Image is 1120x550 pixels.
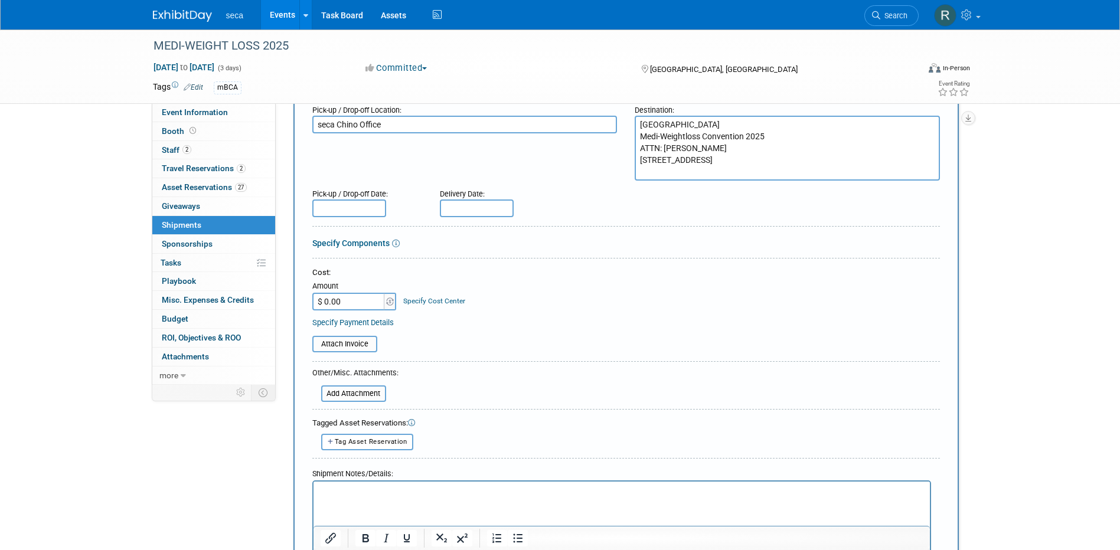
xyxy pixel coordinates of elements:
[153,62,215,73] span: [DATE] [DATE]
[152,141,275,159] a: Staff2
[235,183,247,192] span: 27
[321,530,341,546] button: Insert/edit link
[251,385,275,400] td: Toggle Event Tabs
[312,184,422,199] div: Pick-up / Drop-off Date:
[355,530,375,546] button: Bold
[178,63,190,72] span: to
[152,178,275,197] a: Asset Reservations27
[161,258,181,267] span: Tasks
[376,530,396,546] button: Italic
[162,182,247,192] span: Asset Reservations
[934,4,956,27] img: Rachel Jordan
[182,145,191,154] span: 2
[162,126,198,136] span: Booth
[321,434,414,450] button: Tag Asset Reservation
[162,333,241,342] span: ROI, Objectives & ROO
[938,81,969,87] div: Event Rating
[152,254,275,272] a: Tasks
[217,64,241,72] span: (3 days)
[152,122,275,140] a: Booth
[312,267,940,279] div: Cost:
[314,482,930,528] iframe: Rich Text Area
[152,291,275,309] a: Misc. Expenses & Credits
[650,65,798,74] span: [GEOGRAPHIC_DATA], [GEOGRAPHIC_DATA]
[162,314,188,323] span: Budget
[635,100,940,116] div: Destination:
[929,63,941,73] img: Format-Inperson.png
[159,371,178,380] span: more
[508,530,528,546] button: Bullet list
[162,163,246,173] span: Travel Reservations
[187,126,198,135] span: Booth not reserved yet
[231,385,252,400] td: Personalize Event Tab Strip
[184,83,203,91] a: Edit
[312,368,399,381] div: Other/Misc. Attachments:
[942,64,970,73] div: In-Person
[152,216,275,234] a: Shipments
[312,100,618,116] div: Pick-up / Drop-off Location:
[237,164,246,173] span: 2
[149,35,901,57] div: MEDI-WEIGHT LOSS 2025
[487,530,507,546] button: Numbered list
[162,239,213,248] span: Sponsorships
[152,235,275,253] a: Sponsorships
[880,11,907,20] span: Search
[226,11,244,20] span: seca
[162,276,196,286] span: Playbook
[440,184,583,199] div: Delivery Date:
[152,197,275,215] a: Giveaways
[397,530,417,546] button: Underline
[162,295,254,305] span: Misc. Expenses & Credits
[152,310,275,328] a: Budget
[849,61,971,79] div: Event Format
[162,201,200,211] span: Giveaways
[312,418,940,429] div: Tagged Asset Reservations:
[312,238,390,248] a: Specify Components
[152,348,275,366] a: Attachments
[432,530,452,546] button: Subscript
[312,318,394,327] a: Specify Payment Details
[403,297,465,305] a: Specify Cost Center
[312,281,398,293] div: Amount
[152,272,275,290] a: Playbook
[152,159,275,178] a: Travel Reservations2
[452,530,472,546] button: Superscript
[335,438,407,446] span: Tag Asset Reservation
[153,10,212,22] img: ExhibitDay
[162,107,228,117] span: Event Information
[214,81,241,94] div: mBCA
[153,81,203,94] td: Tags
[162,220,201,230] span: Shipments
[361,62,432,74] button: Committed
[864,5,919,26] a: Search
[312,463,931,480] div: Shipment Notes/Details:
[162,145,191,155] span: Staff
[152,366,275,385] a: more
[162,352,209,361] span: Attachments
[152,329,275,347] a: ROI, Objectives & ROO
[152,103,275,122] a: Event Information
